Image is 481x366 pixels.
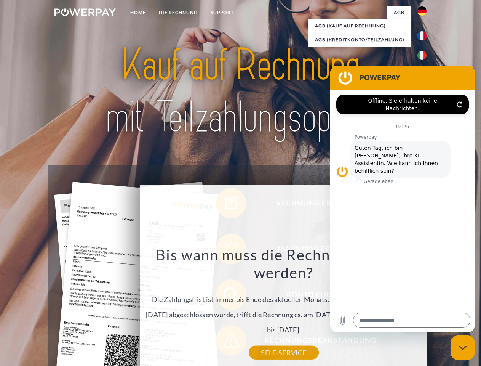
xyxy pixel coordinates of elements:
a: DIE RECHNUNG [152,6,204,19]
img: fr [417,31,427,40]
a: Home [124,6,152,19]
img: title-powerpay_de.svg [73,37,408,146]
img: logo-powerpay-white.svg [54,8,116,16]
a: AGB (Kreditkonto/Teilzahlung) [308,33,411,47]
div: Die Zahlungsfrist ist immer bis Ende des aktuellen Monats. Wenn die Bestellung z.B. am [DATE] abg... [145,246,423,353]
img: de [417,6,427,16]
h3: Bis wann muss die Rechnung bezahlt werden? [145,246,423,282]
iframe: Schaltfläche zum Öffnen des Messaging-Fensters; Konversation läuft [451,335,475,360]
a: SUPPORT [204,6,240,19]
a: SELF-SERVICE [249,346,318,360]
img: it [417,51,427,60]
a: agb [387,6,411,19]
a: AGB (Kauf auf Rechnung) [308,19,411,33]
iframe: Messaging-Fenster [330,66,475,332]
